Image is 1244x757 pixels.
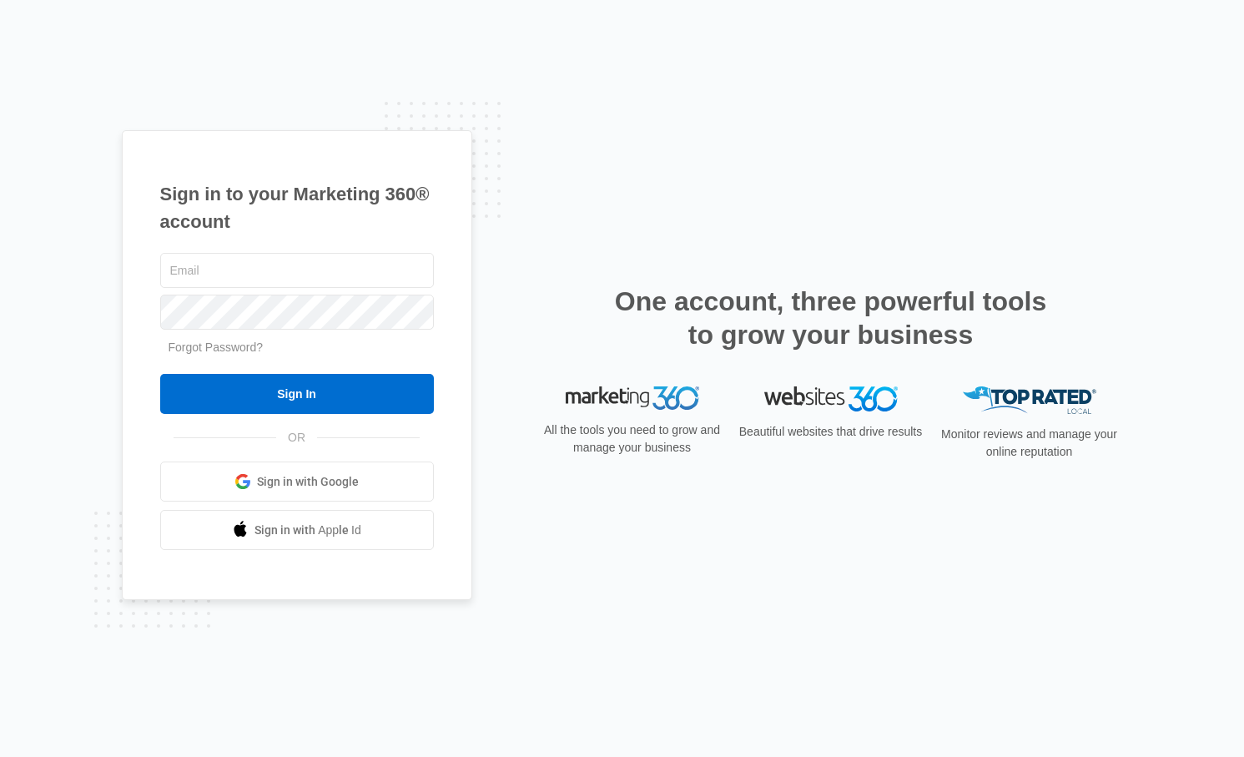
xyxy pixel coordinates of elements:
[276,429,317,447] span: OR
[566,386,699,410] img: Marketing 360
[160,462,434,502] a: Sign in with Google
[169,341,264,354] a: Forgot Password?
[254,522,361,539] span: Sign in with Apple Id
[160,510,434,550] a: Sign in with Apple Id
[764,386,898,411] img: Websites 360
[936,426,1123,461] p: Monitor reviews and manage your online reputation
[963,386,1096,414] img: Top Rated Local
[160,253,434,288] input: Email
[738,423,924,441] p: Beautiful websites that drive results
[160,374,434,414] input: Sign In
[257,473,359,491] span: Sign in with Google
[539,421,726,457] p: All the tools you need to grow and manage your business
[610,285,1052,351] h2: One account, three powerful tools to grow your business
[160,180,434,235] h1: Sign in to your Marketing 360® account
